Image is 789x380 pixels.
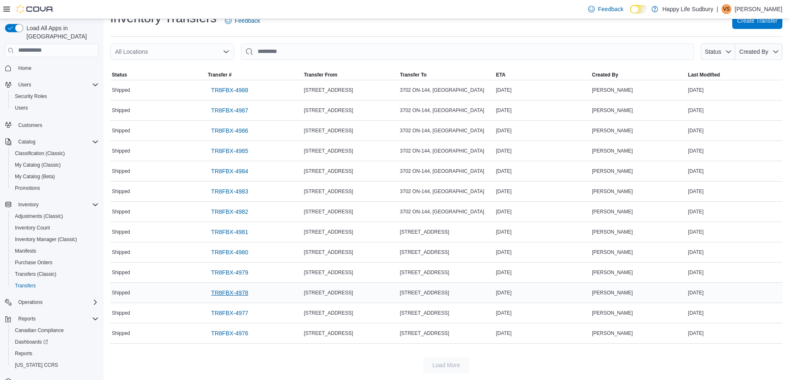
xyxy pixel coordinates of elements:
[304,249,353,256] span: [STREET_ADDRESS]
[112,310,130,316] span: Shipped
[12,349,99,358] span: Reports
[592,72,618,78] span: Created By
[211,289,248,297] span: TR8FBX-4978
[590,70,686,80] button: Created By
[112,148,130,154] span: Shipped
[15,200,99,210] span: Inventory
[112,168,130,174] span: Shipped
[304,208,353,215] span: [STREET_ADDRESS]
[208,305,251,321] a: TR8FBX-4977
[15,297,46,307] button: Operations
[12,103,31,113] a: Users
[208,325,251,342] a: TR8FBX-4976
[208,72,232,78] span: Transfer #
[208,163,251,179] a: TR8FBX-4984
[400,249,449,256] span: [STREET_ADDRESS]
[8,325,102,336] button: Canadian Compliance
[12,246,39,256] a: Manifests
[211,329,248,337] span: TR8FBX-4976
[302,70,398,80] button: Transfer From
[15,93,47,100] span: Security Roles
[208,122,251,139] a: TR8FBX-4986
[15,200,42,210] button: Inventory
[12,223,53,233] a: Inventory Count
[494,268,590,277] div: [DATE]
[18,201,39,208] span: Inventory
[304,168,353,174] span: [STREET_ADDRESS]
[12,223,99,233] span: Inventory Count
[12,172,99,182] span: My Catalog (Beta)
[2,199,102,210] button: Inventory
[15,213,63,220] span: Adjustments (Classic)
[15,327,64,334] span: Canadian Compliance
[18,299,43,306] span: Operations
[494,247,590,257] div: [DATE]
[15,105,28,111] span: Users
[18,139,35,145] span: Catalog
[12,160,99,170] span: My Catalog (Classic)
[686,308,782,318] div: [DATE]
[592,289,633,296] span: [PERSON_NAME]
[304,229,353,235] span: [STREET_ADDRESS]
[208,82,251,98] a: TR8FBX-4988
[12,337,99,347] span: Dashboards
[15,259,53,266] span: Purchase Orders
[112,127,130,134] span: Shipped
[592,310,633,316] span: [PERSON_NAME]
[304,87,353,93] span: [STREET_ADDRESS]
[112,107,130,114] span: Shipped
[2,79,102,91] button: Users
[686,70,782,80] button: Last Modified
[592,107,633,114] span: [PERSON_NAME]
[400,127,485,134] span: 3702 ON-144, [GEOGRAPHIC_DATA]
[112,208,130,215] span: Shipped
[400,168,485,174] span: 3702 ON-144, [GEOGRAPHIC_DATA]
[494,186,590,196] div: [DATE]
[15,150,65,157] span: Classification (Classic)
[211,147,248,155] span: TR8FBX-4985
[15,314,99,324] span: Reports
[15,63,35,73] a: Home
[2,313,102,325] button: Reports
[208,143,251,159] a: TR8FBX-4985
[208,284,251,301] a: TR8FBX-4978
[2,62,102,74] button: Home
[8,257,102,268] button: Purchase Orders
[304,269,353,276] span: [STREET_ADDRESS]
[12,103,99,113] span: Users
[15,185,40,191] span: Promotions
[211,187,248,196] span: TR8FBX-4983
[592,127,633,134] span: [PERSON_NAME]
[592,87,633,93] span: [PERSON_NAME]
[211,167,248,175] span: TR8FBX-4984
[8,336,102,348] a: Dashboards
[592,208,633,215] span: [PERSON_NAME]
[8,222,102,234] button: Inventory Count
[686,268,782,277] div: [DATE]
[112,72,127,78] span: Status
[211,86,248,94] span: TR8FBX-4988
[15,80,34,90] button: Users
[206,70,302,80] button: Transfer #
[208,224,251,240] a: TR8FBX-4981
[686,105,782,115] div: [DATE]
[112,289,130,296] span: Shipped
[398,70,495,80] button: Transfer To
[211,208,248,216] span: TR8FBX-4982
[112,229,130,235] span: Shipped
[12,269,99,279] span: Transfers (Classic)
[686,85,782,95] div: [DATE]
[592,330,633,337] span: [PERSON_NAME]
[494,70,590,80] button: ETA
[18,65,31,72] span: Home
[235,17,260,25] span: Feedback
[494,227,590,237] div: [DATE]
[737,17,777,25] span: Create Transfer
[304,289,353,296] span: [STREET_ADDRESS]
[592,168,633,174] span: [PERSON_NAME]
[211,127,248,135] span: TR8FBX-4986
[686,166,782,176] div: [DATE]
[423,357,470,373] button: Load More
[721,4,731,14] div: Victoria Suotaila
